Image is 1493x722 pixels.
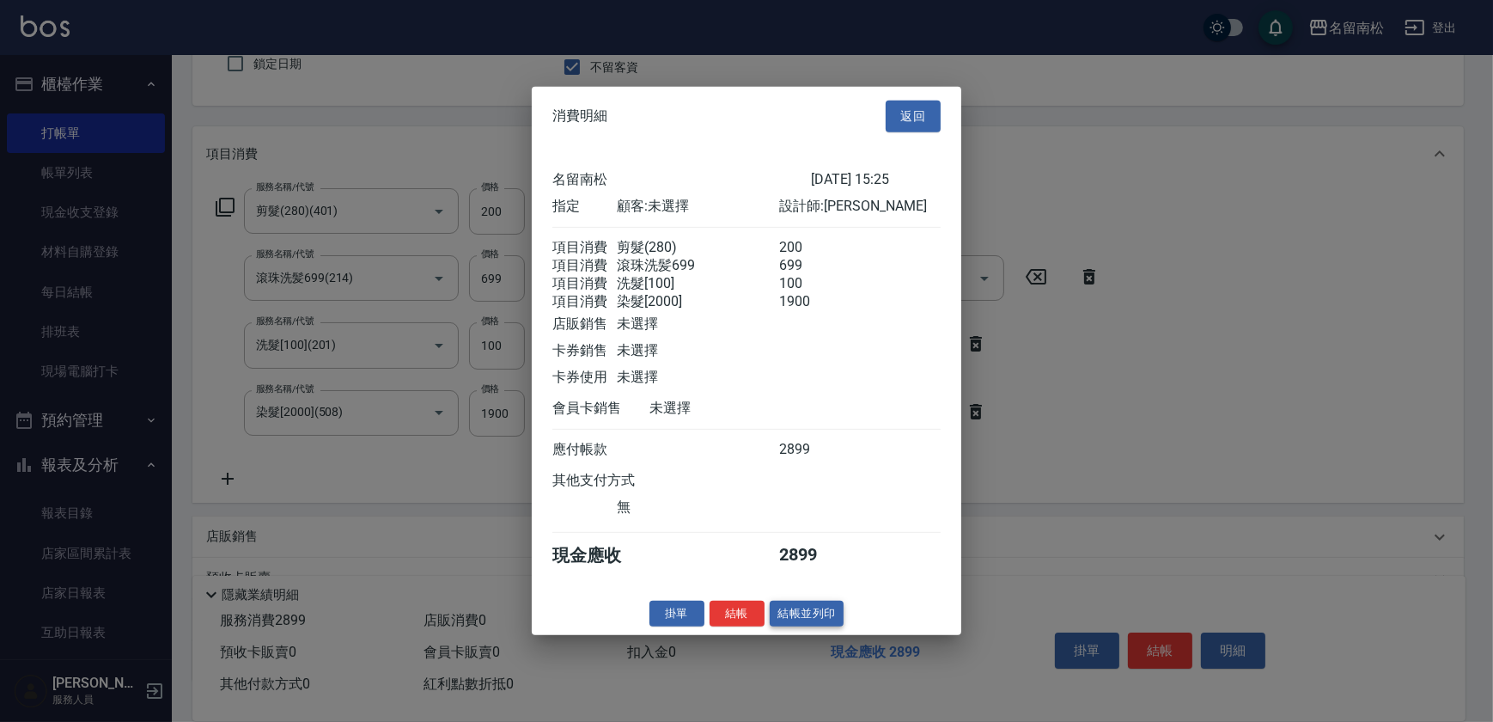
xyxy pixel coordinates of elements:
button: 返回 [886,101,941,132]
div: 項目消費 [552,256,617,274]
div: 未選擇 [617,315,778,333]
div: 洗髮[100] [617,274,778,292]
button: 掛單 [649,600,704,627]
div: 會員卡銷售 [552,399,649,417]
div: 應付帳款 [552,440,617,458]
div: 指定 [552,197,617,215]
div: [DATE] 15:25 [811,170,941,188]
div: 項目消費 [552,292,617,310]
div: 顧客: 未選擇 [617,197,778,215]
div: 未選擇 [617,341,778,359]
div: 2899 [779,440,844,458]
div: 2899 [779,543,844,566]
div: 滾珠洗髪699 [617,256,778,274]
div: 染髮[2000] [617,292,778,310]
div: 店販銷售 [552,315,617,333]
div: 現金應收 [552,543,649,566]
button: 結帳並列印 [770,600,844,627]
div: 無 [617,498,778,516]
div: 名留南松 [552,170,811,188]
button: 結帳 [710,600,765,627]
div: 其他支付方式 [552,471,682,489]
span: 消費明細 [552,107,607,125]
div: 1900 [779,292,844,310]
div: 100 [779,274,844,292]
div: 200 [779,238,844,256]
div: 卡券使用 [552,368,617,386]
div: 未選擇 [617,368,778,386]
div: 項目消費 [552,274,617,292]
div: 項目消費 [552,238,617,256]
div: 未選擇 [649,399,811,417]
div: 699 [779,256,844,274]
div: 剪髮(280) [617,238,778,256]
div: 卡券銷售 [552,341,617,359]
div: 設計師: [PERSON_NAME] [779,197,941,215]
